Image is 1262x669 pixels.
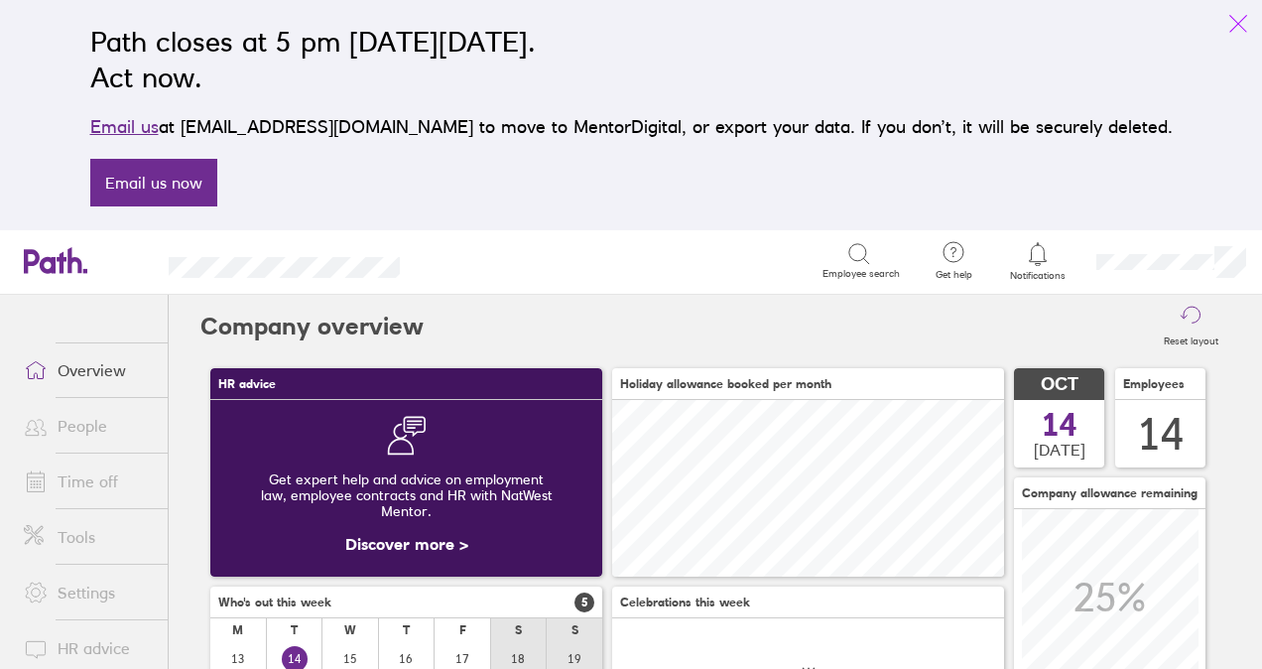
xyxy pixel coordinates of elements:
div: S [571,623,578,637]
div: 14 [1137,409,1185,460]
div: Search [453,251,504,269]
span: Employees [1123,377,1185,391]
a: Tools [8,517,168,557]
span: Holiday allowance booked per month [620,377,831,391]
a: Overview [8,350,168,390]
span: Employee search [822,268,900,280]
a: Discover more > [345,534,468,554]
span: 14 [1042,409,1077,441]
h2: Company overview [200,295,424,358]
span: [DATE] [1034,441,1085,459]
div: F [459,623,466,637]
span: HR advice [218,377,276,391]
span: Get help [922,269,986,281]
span: Company allowance remaining [1022,486,1198,500]
span: Notifications [1006,270,1071,282]
div: Get expert help and advice on employment law, employee contracts and HR with NatWest Mentor. [226,456,586,535]
span: Celebrations this week [620,596,750,609]
a: People [8,406,168,446]
label: Reset layout [1152,330,1230,347]
a: Email us now [90,159,217,206]
div: T [403,623,410,637]
h2: Path closes at 5 pm [DATE][DATE]. Act now. [90,24,1173,95]
a: Settings [8,573,168,612]
span: Who's out this week [218,596,331,609]
div: M [232,623,243,637]
button: Reset layout [1152,295,1230,358]
span: 5 [574,593,594,612]
a: HR advice [8,628,168,668]
div: S [515,623,522,637]
span: OCT [1041,374,1078,395]
p: at [EMAIL_ADDRESS][DOMAIN_NAME] to move to MentorDigital, or export your data. If you don’t, it w... [90,113,1173,141]
div: W [344,623,356,637]
a: Email us [90,116,159,137]
div: T [291,623,298,637]
a: Time off [8,462,168,501]
a: Notifications [1006,240,1071,282]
